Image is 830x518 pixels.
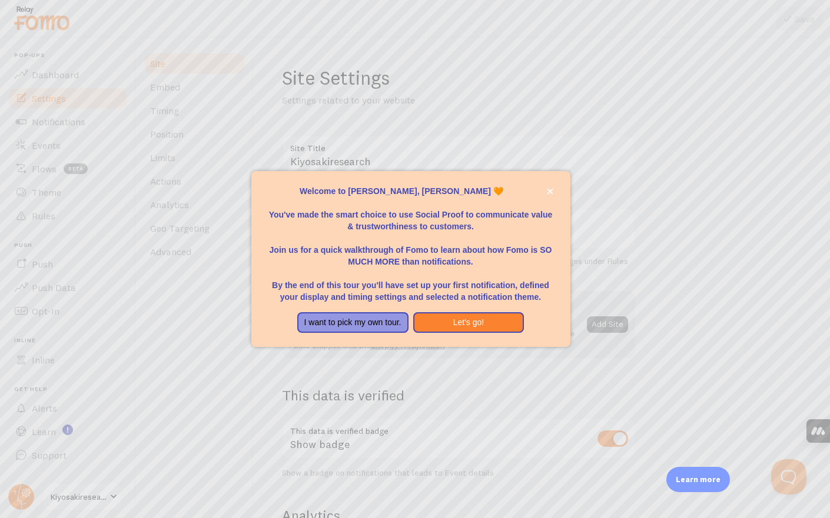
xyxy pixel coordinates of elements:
[265,197,556,232] p: You've made the smart choice to use Social Proof to communicate value & trustworthiness to custom...
[251,171,570,347] div: Welcome to Fomo, Christopher Carroll 🧡You&amp;#39;ve made the smart choice to use Social Proof to...
[265,185,556,197] p: Welcome to [PERSON_NAME], [PERSON_NAME] 🧡
[666,467,730,492] div: Learn more
[413,312,524,333] button: Let's go!
[265,268,556,303] p: By the end of this tour you'll have set up your first notification, defined your display and timi...
[544,185,556,198] button: close,
[297,312,409,333] button: I want to pick my own tour.
[265,232,556,268] p: Join us for a quick walkthrough of Fomo to learn about how Fomo is SO MUCH MORE than notifications.
[676,474,721,485] p: Learn more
